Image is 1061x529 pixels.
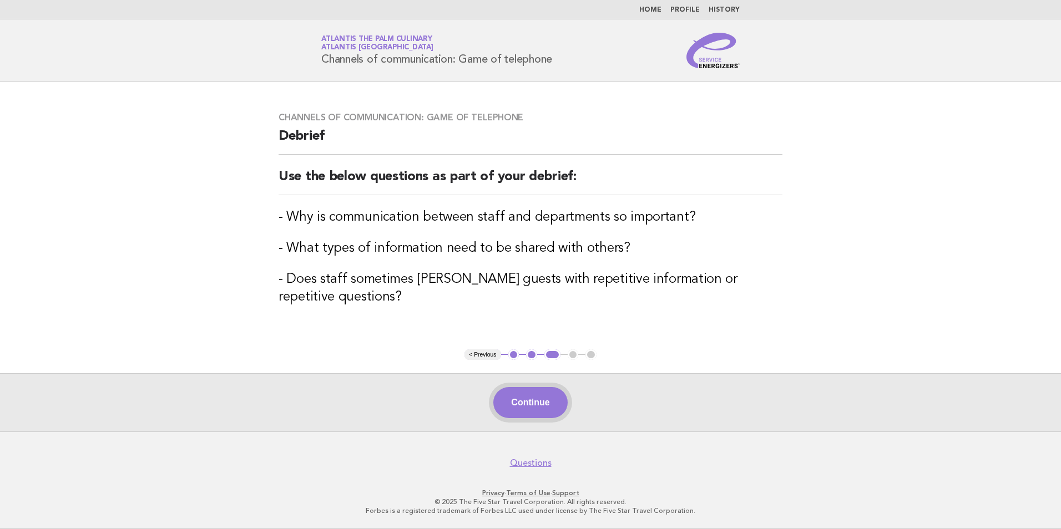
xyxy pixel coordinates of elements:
[464,349,501,360] button: < Previous
[526,349,537,360] button: 2
[191,497,870,506] p: © 2025 The Five Star Travel Corporation. All rights reserved.
[279,240,782,257] h3: - What types of information need to be shared with others?
[493,387,567,418] button: Continue
[508,349,519,360] button: 1
[279,271,782,306] h3: - Does staff sometimes [PERSON_NAME] guests with repetitive information or repetitive questions?
[482,489,504,497] a: Privacy
[321,36,552,65] h1: Channels of communication: Game of telephone
[279,128,782,155] h2: Debrief
[191,506,870,515] p: Forbes is a registered trademark of Forbes LLC used under license by The Five Star Travel Corpora...
[670,7,700,13] a: Profile
[279,208,782,226] h3: - Why is communication between staff and departments so important?
[544,349,560,360] button: 3
[279,168,782,195] h2: Use the below questions as part of your debrief:
[279,112,782,123] h3: Channels of communication: Game of telephone
[506,489,550,497] a: Terms of Use
[686,33,740,68] img: Service Energizers
[510,457,552,469] a: Questions
[552,489,579,497] a: Support
[321,35,433,51] a: Atlantis The Palm CulinaryAtlantis [GEOGRAPHIC_DATA]
[709,7,740,13] a: History
[639,7,661,13] a: Home
[321,44,433,52] span: Atlantis [GEOGRAPHIC_DATA]
[191,489,870,497] p: · ·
